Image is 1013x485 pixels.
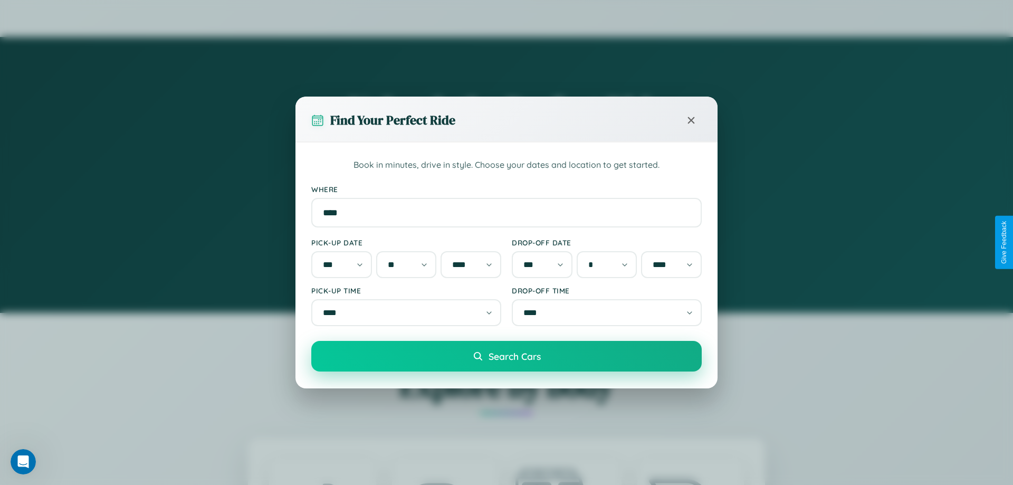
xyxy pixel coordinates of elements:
h3: Find Your Perfect Ride [330,111,455,129]
button: Search Cars [311,341,702,372]
label: Pick-up Time [311,286,501,295]
label: Where [311,185,702,194]
p: Book in minutes, drive in style. Choose your dates and location to get started. [311,158,702,172]
label: Pick-up Date [311,238,501,247]
label: Drop-off Date [512,238,702,247]
span: Search Cars [489,350,541,362]
label: Drop-off Time [512,286,702,295]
